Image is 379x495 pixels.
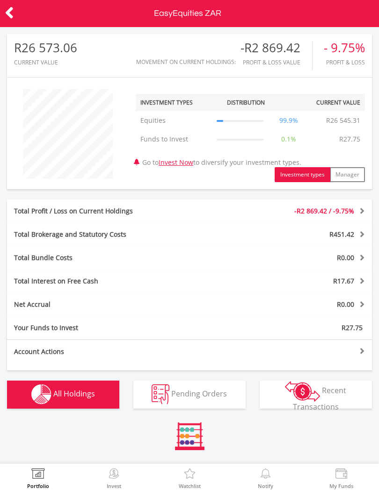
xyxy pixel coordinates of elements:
[293,385,347,412] span: Recent Transactions
[53,389,95,399] span: All Holdings
[27,468,49,488] a: Portfolio
[329,468,353,488] a: My Funds
[7,381,119,409] button: All Holdings
[182,468,197,481] img: Watchlist
[107,468,121,488] a: Invest
[294,206,354,215] span: -R2 869.42 / -9.75%
[7,300,220,309] div: Net Accrual
[7,206,220,216] div: Total Profit / Loss on Current Holdings
[335,130,365,148] td: R27.75
[324,59,365,65] div: Profit & Loss
[31,384,51,404] img: holdings-wht.png
[27,483,49,488] label: Portfolio
[334,468,349,481] img: View Funds
[241,59,312,65] div: Profit & Loss Value
[329,230,354,239] span: R451.42
[136,111,212,130] td: Equities
[258,468,273,488] a: Notify
[179,468,201,488] a: Watchlist
[260,381,372,409] button: Recent Transactions
[258,483,273,488] label: Notify
[136,130,212,148] td: Funds to Invest
[14,41,77,55] div: R26 573.06
[333,276,354,285] span: R17.67
[7,276,220,286] div: Total Interest on Free Cash
[275,167,330,182] button: Investment types
[133,381,246,409] button: Pending Orders
[7,230,220,239] div: Total Brokerage and Statutory Costs
[285,381,320,402] img: transactions-zar-wht.png
[329,483,353,488] label: My Funds
[270,111,308,130] td: 99.9%
[107,483,121,488] label: Invest
[31,468,45,481] img: View Portfolio
[342,323,363,332] span: R27.75
[227,99,265,106] div: Distribution
[324,41,365,55] div: - 9.75%
[136,94,212,111] th: Investment Types
[7,253,220,262] div: Total Bundle Costs
[330,167,365,182] button: Manager
[14,59,77,65] div: CURRENT VALUE
[7,323,189,332] div: Your Funds to Invest
[7,347,189,356] div: Account Actions
[337,300,354,309] span: R0.00
[107,468,121,481] img: Invest Now
[136,59,236,65] div: Movement on Current Holdings:
[337,253,354,262] span: R0.00
[258,468,273,481] img: View Notifications
[179,483,201,488] label: Watchlist
[129,85,372,182] div: Go to to diversify your investment types.
[152,384,169,404] img: pending_instructions-wht.png
[321,111,365,130] td: R26 545.31
[307,94,365,111] th: Current Value
[241,41,312,55] div: -R2 869.42
[159,158,193,167] a: Invest Now
[270,130,308,148] td: 0.1%
[171,389,227,399] span: Pending Orders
